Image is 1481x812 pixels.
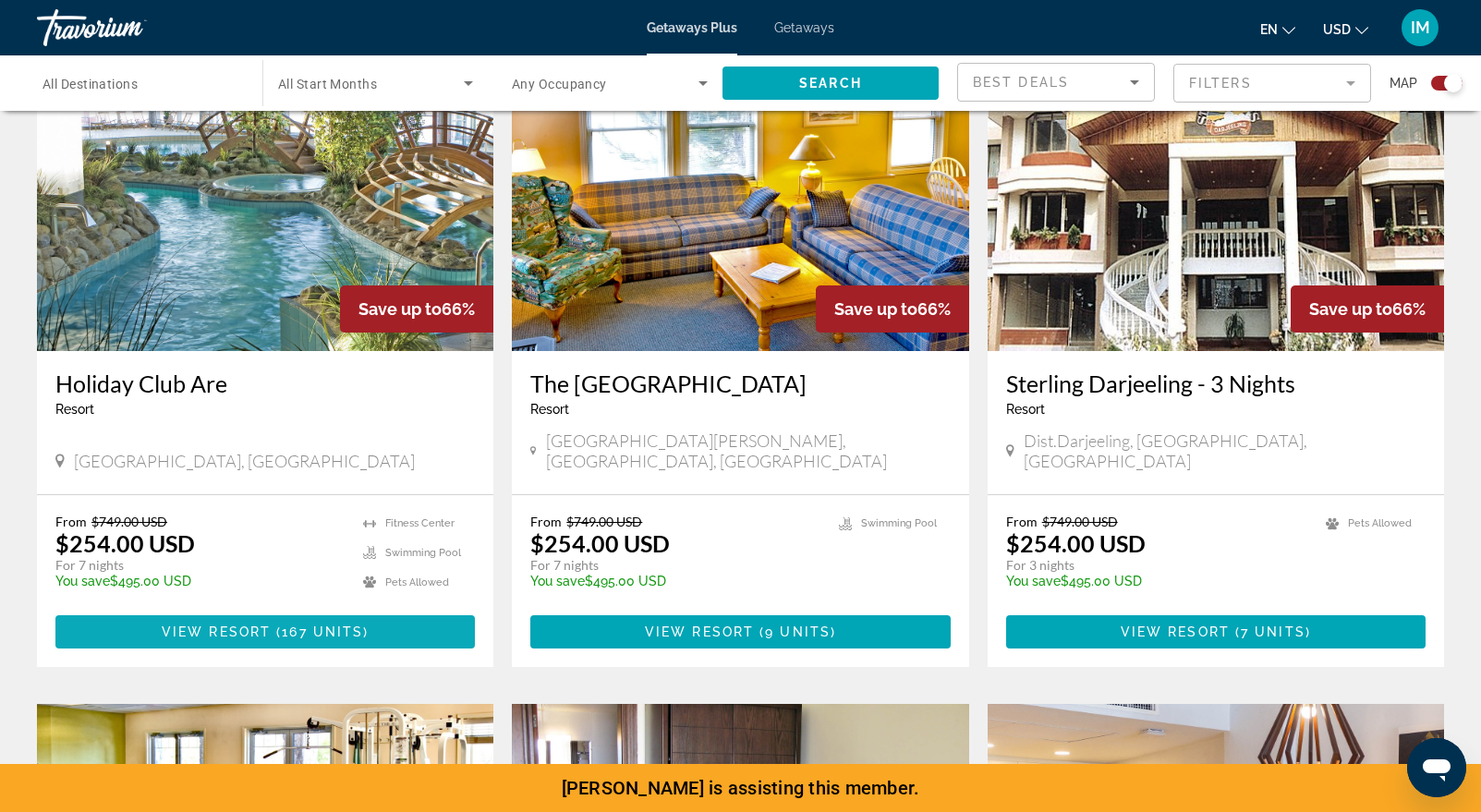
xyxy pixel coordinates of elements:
[37,4,222,52] a: Travorium
[973,75,1069,90] span: Best Deals
[1006,514,1038,529] span: From
[55,514,87,529] span: From
[55,557,345,574] p: For 7 nights
[1407,738,1466,797] iframe: Button to launch messaging window
[91,514,167,529] span: $749.00 USD
[512,55,968,351] img: 4035I01X.jpg
[530,514,562,529] span: From
[1006,574,1061,588] span: You save
[282,624,363,639] span: 167 units
[55,529,195,557] p: $254.00 USD
[385,576,449,588] span: Pets Allowed
[530,557,819,574] p: For 7 nights
[1230,624,1311,639] span: ( )
[74,451,415,471] span: [GEOGRAPHIC_DATA], [GEOGRAPHIC_DATA]
[1121,624,1230,639] span: View Resort
[278,77,377,91] span: All Start Months
[42,77,138,91] span: All Destinations
[1323,22,1351,37] span: USD
[271,624,369,639] span: ( )
[1241,624,1305,639] span: 7 units
[1173,63,1371,103] button: Filter
[1411,18,1430,37] span: IM
[1260,16,1295,42] button: Change language
[1006,615,1426,648] button: View Resort(7 units)
[1323,16,1368,42] button: Change currency
[1348,517,1412,529] span: Pets Allowed
[1260,22,1278,37] span: en
[1042,514,1118,529] span: $749.00 USD
[1024,430,1426,471] span: Dist.Darjeeling, [GEOGRAPHIC_DATA], [GEOGRAPHIC_DATA]
[774,20,834,35] a: Getaways
[647,20,737,35] a: Getaways Plus
[1006,557,1307,574] p: For 3 nights
[530,402,569,417] span: Resort
[55,574,345,588] p: $495.00 USD
[340,285,493,333] div: 66%
[162,624,271,639] span: View Resort
[385,547,461,559] span: Swimming Pool
[722,67,939,100] button: Search
[55,615,475,648] button: View Resort(167 units)
[1291,285,1444,333] div: 66%
[816,285,969,333] div: 66%
[385,517,455,529] span: Fitness Center
[765,624,831,639] span: 9 units
[55,370,475,397] a: Holiday Club Are
[799,76,862,91] span: Search
[1006,529,1146,557] p: $254.00 USD
[1396,8,1444,47] button: User Menu
[530,529,670,557] p: $254.00 USD
[530,574,819,588] p: $495.00 USD
[754,624,836,639] span: ( )
[861,517,937,529] span: Swimming Pool
[530,615,950,648] button: View Resort(9 units)
[1006,402,1045,417] span: Resort
[834,299,917,319] span: Save up to
[512,77,607,91] span: Any Occupancy
[1309,299,1392,319] span: Save up to
[530,370,950,397] a: The [GEOGRAPHIC_DATA]
[358,299,442,319] span: Save up to
[1006,574,1307,588] p: $495.00 USD
[55,402,94,417] span: Resort
[546,430,951,471] span: [GEOGRAPHIC_DATA][PERSON_NAME], [GEOGRAPHIC_DATA], [GEOGRAPHIC_DATA]
[55,574,110,588] span: You save
[1006,370,1426,397] a: Sterling Darjeeling - 3 Nights
[973,71,1139,93] mat-select: Sort by
[566,514,642,529] span: $749.00 USD
[988,55,1444,351] img: 3108E01L.jpg
[530,574,585,588] span: You save
[645,624,754,639] span: View Resort
[37,55,493,351] img: 7791O01X.jpg
[562,777,920,799] span: [PERSON_NAME] is assisting this member.
[1390,70,1417,96] span: Map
